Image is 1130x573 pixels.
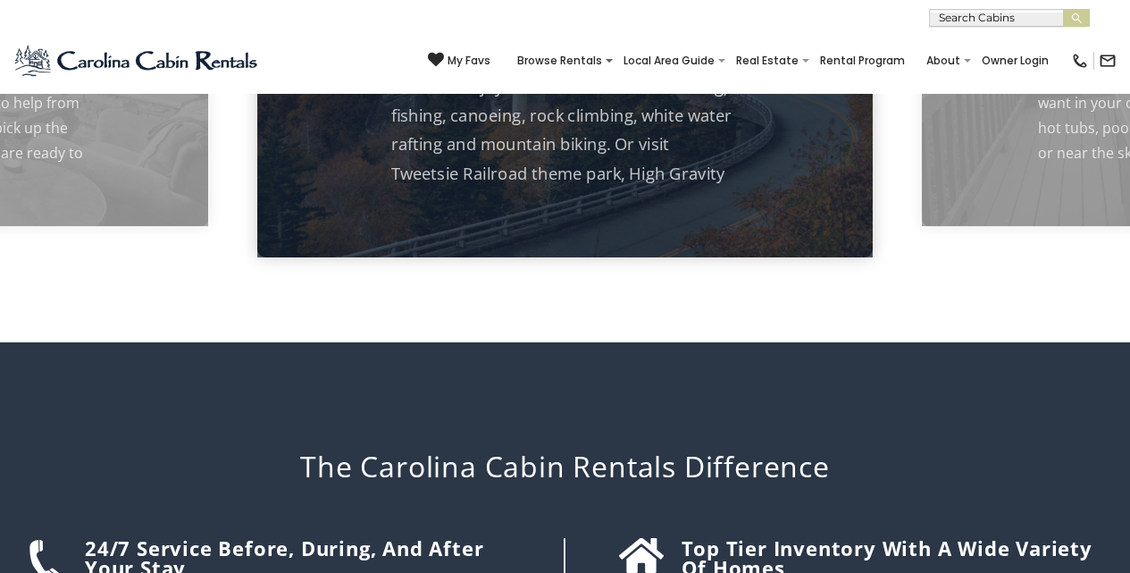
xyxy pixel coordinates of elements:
a: Owner Login [973,48,1058,73]
a: Rental Program [811,48,914,73]
h2: The Carolina Cabin Rentals Difference [13,450,1117,484]
a: Local Area Guide [615,48,724,73]
a: Real Estate [727,48,808,73]
a: My Favs [428,52,490,70]
a: Browse Rentals [508,48,611,73]
img: phone-regular-black.png [1071,52,1089,70]
a: About [917,48,969,73]
span: My Favs [448,53,490,69]
img: mail-regular-black.png [1099,52,1117,70]
img: Blue-2.png [13,43,261,79]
